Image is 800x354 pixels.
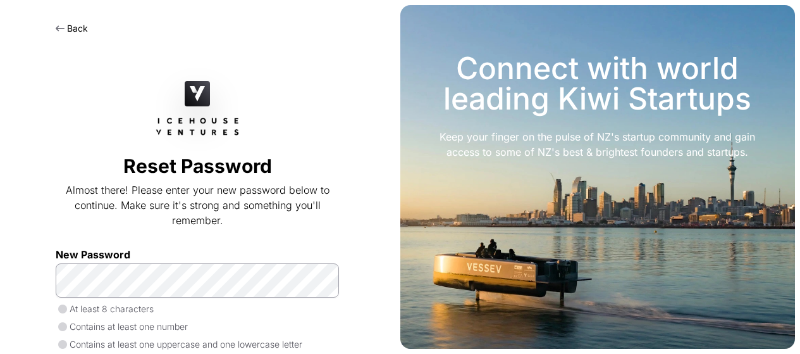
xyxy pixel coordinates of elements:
[56,23,88,34] a: Back
[153,114,242,139] img: Icehouse Ventures
[56,303,339,315] p: At least 8 characters
[56,248,339,261] label: New Password
[56,338,339,351] p: Contains at least one uppercase and one lowercase letter
[56,182,339,228] p: Almost there! Please enter your new password below to continue. Make sure it's strong and somethi...
[431,129,765,160] div: Keep your finger on the pulse of NZ's startup community and gain access to some of NZ's best & br...
[56,155,339,177] h2: Reset Password
[56,320,339,333] p: Contains at least one number
[431,53,765,114] h3: Connect with world leading Kiwi Startups
[185,81,210,106] img: Icehouse Ventures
